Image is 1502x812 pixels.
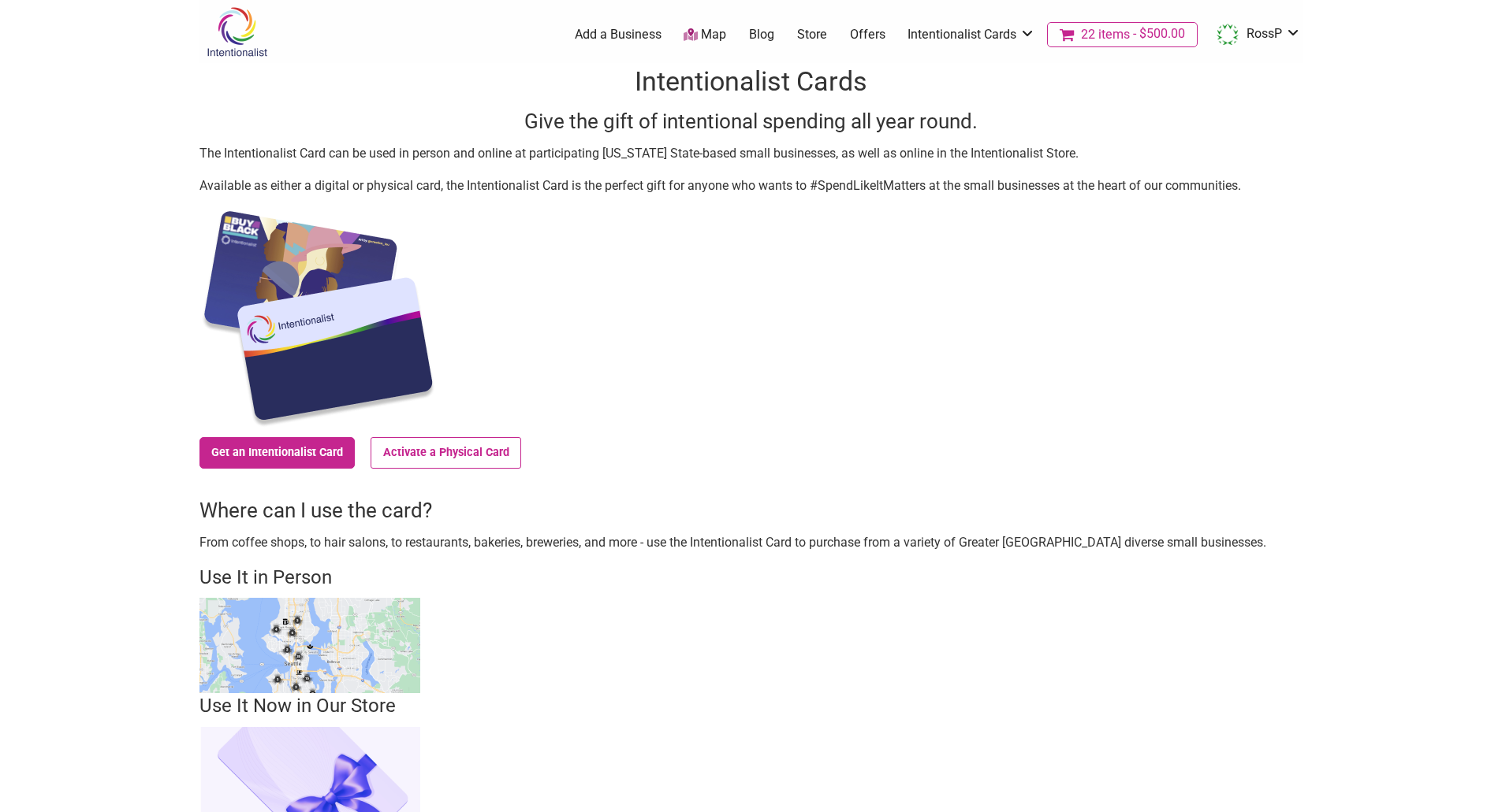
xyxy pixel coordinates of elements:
span: $500.00 [1130,28,1185,40]
a: Blog [749,26,774,43]
img: Buy Black map [199,598,420,693]
img: Intentionalist Card [199,209,438,429]
h3: Give the gift of intentional spending all year round. [199,107,1303,135]
a: Get an Intentionalist Card [199,437,356,469]
h3: Where can I use the card? [199,496,1303,525]
a: RossP [1209,20,1301,49]
img: Intentionalist [199,6,274,57]
a: Cart22 items$500.00 [1047,22,1198,47]
i: Cart [1060,27,1078,43]
a: Offers [850,26,885,43]
p: The Intentionalist Card can be used in person and online at participating [US_STATE] State-based ... [199,143,1303,164]
p: Available as either a digital or physical card, the Intentionalist Card is the perfect gift for a... [199,176,1303,196]
a: Activate a Physical Card [371,437,521,469]
a: Map [684,26,726,44]
a: Add a Business [575,26,662,43]
span: 22 items [1081,28,1130,41]
a: Intentionalist Cards [908,26,1035,43]
p: From coffee shops, to hair salons, to restaurants, bakeries, breweries, and more - use the Intent... [199,532,1303,553]
h1: Intentionalist Cards [199,63,1303,101]
a: Store [797,26,827,43]
h4: Use It Now in Our Store [199,693,1303,720]
h4: Use It in Person [199,565,1303,591]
